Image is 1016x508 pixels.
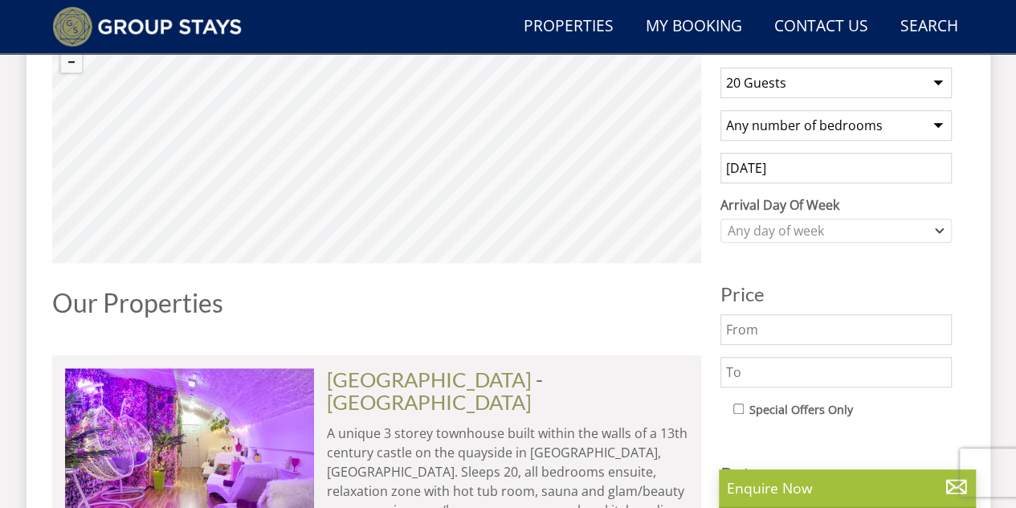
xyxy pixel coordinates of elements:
[639,9,749,45] a: My Booking
[894,9,965,45] a: Search
[720,195,952,215] label: Arrival Day Of Week
[720,357,952,387] input: To
[749,401,853,419] label: Special Offers Only
[720,153,952,183] input: Arrival Date
[327,367,532,391] a: [GEOGRAPHIC_DATA]
[720,464,952,485] h3: Pets
[720,219,952,243] div: Combobox
[327,367,543,414] span: -
[52,289,701,317] h1: Our Properties
[720,284,952,305] h3: Price
[61,51,82,72] button: Zoom out
[327,390,532,414] a: [GEOGRAPHIC_DATA]
[720,314,952,345] input: From
[768,9,875,45] a: Contact Us
[727,477,968,498] p: Enquire Now
[52,22,701,263] canvas: Map
[724,222,932,240] div: Any day of week
[517,9,620,45] a: Properties
[52,6,243,47] img: Group Stays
